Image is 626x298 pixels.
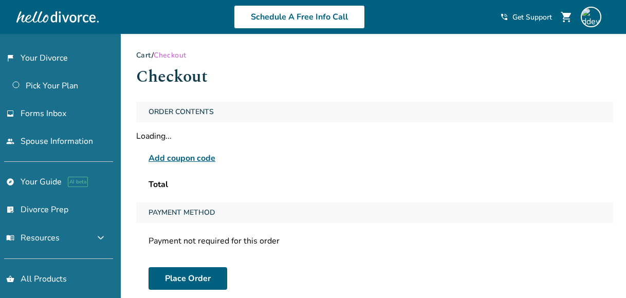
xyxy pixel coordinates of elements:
span: explore [6,178,14,186]
div: Loading... [136,131,613,142]
a: Schedule A Free Info Call [234,5,365,29]
a: Cart [136,50,152,60]
span: shopping_basket [6,275,14,283]
span: Get Support [512,12,552,22]
div: / [136,50,613,60]
span: expand_more [95,232,107,244]
span: menu_book [6,234,14,242]
span: shopping_cart [560,11,573,23]
h1: Checkout [136,64,613,89]
span: Payment Method [144,202,219,223]
span: Checkout [154,50,186,60]
span: AI beta [68,177,88,187]
a: phone_in_talkGet Support [500,12,552,22]
span: people [6,137,14,145]
span: Forms Inbox [21,108,66,119]
span: inbox [6,109,14,118]
span: Total [149,179,168,190]
span: Add coupon code [149,152,215,164]
span: list_alt_check [6,206,14,214]
div: Payment not required for this order [136,231,613,251]
span: Order Contents [144,102,218,122]
span: phone_in_talk [500,13,508,21]
button: Place Order [149,267,227,290]
span: Resources [6,232,60,244]
img: ddewar@gmail.com [581,7,601,27]
span: flag_2 [6,54,14,62]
